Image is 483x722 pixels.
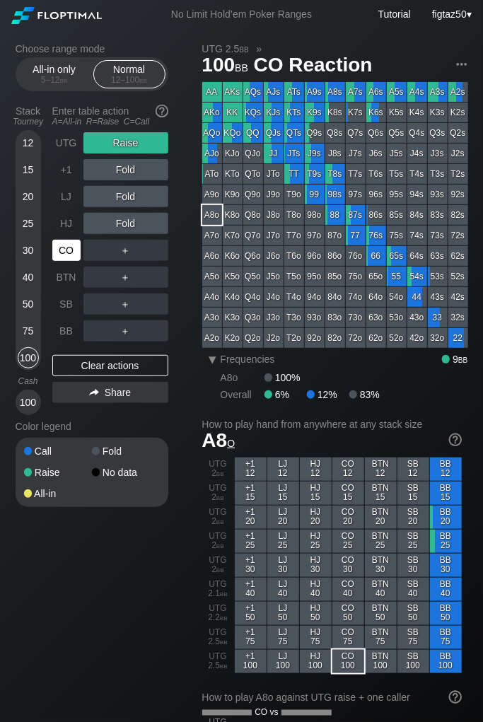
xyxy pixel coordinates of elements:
[52,159,81,180] div: +1
[264,103,284,122] div: KJs
[365,482,397,505] div: BTN 15
[407,287,427,307] div: 44
[267,578,299,601] div: LJ 40
[264,267,284,286] div: J5o
[83,186,168,207] div: Fold
[202,429,235,451] span: A8
[202,578,234,601] div: UTG 2.1
[202,419,462,430] h2: How to play hand from anywhere at any stack size
[428,205,448,225] div: 83s
[267,530,299,553] div: LJ 25
[100,75,159,85] div: 12 – 100
[366,185,386,204] div: 96s
[305,308,325,327] div: 93o
[243,308,263,327] div: Q3o
[202,602,234,625] div: UTG 2.2
[325,328,345,348] div: 82o
[397,554,429,577] div: SB 30
[243,287,263,307] div: Q4o
[243,185,263,204] div: Q9o
[252,54,375,78] span: CO Reaction
[300,554,332,577] div: HJ 30
[325,185,345,204] div: 98s
[52,240,81,261] div: CO
[430,554,462,577] div: BB 30
[305,246,325,266] div: 96o
[22,61,87,88] div: All-in only
[428,82,448,102] div: A3s
[150,8,333,23] div: No Limit Hold’em Poker Ranges
[387,144,407,163] div: J5s
[366,267,386,286] div: 65o
[284,144,304,163] div: JTs
[243,267,263,286] div: Q5o
[442,354,468,365] div: 9
[235,482,267,505] div: +1 15
[235,578,267,601] div: +1 40
[223,123,243,143] div: KQo
[428,103,448,122] div: K3s
[83,320,168,342] div: ＋
[407,144,427,163] div: J4s
[18,159,39,180] div: 15
[264,372,301,383] div: 100%
[305,328,325,348] div: 92o
[325,308,345,327] div: 83o
[325,144,345,163] div: J8s
[200,42,251,55] span: UTG 2.5
[52,213,81,234] div: HJ
[448,144,468,163] div: J2s
[243,205,263,225] div: Q8o
[448,267,468,286] div: 52s
[10,117,47,127] div: Tourney
[25,75,84,85] div: 5 – 12
[346,144,366,163] div: J7s
[52,117,168,127] div: A=All-in R=Raise C=Call
[89,389,99,397] img: share.864f2f62.svg
[448,164,468,184] div: T2s
[378,8,411,20] a: Tutorial
[365,506,397,529] div: BTN 20
[139,75,147,85] span: bb
[202,287,222,307] div: A4o
[154,103,170,119] img: help.32db89a4.svg
[18,347,39,368] div: 100
[407,164,427,184] div: T4s
[407,123,427,143] div: Q4s
[223,308,243,327] div: K3o
[448,689,463,705] img: help.32db89a4.svg
[325,267,345,286] div: 85o
[52,132,81,153] div: UTG
[284,308,304,327] div: T3o
[264,144,284,163] div: JJ
[365,530,397,553] div: BTN 25
[428,144,448,163] div: J3s
[223,246,243,266] div: K6o
[366,164,386,184] div: T6s
[235,59,248,74] span: bb
[407,267,427,286] div: 54s
[428,164,448,184] div: T3s
[305,103,325,122] div: K9s
[243,246,263,266] div: Q6o
[325,123,345,143] div: Q8s
[239,43,248,54] span: bb
[52,100,168,132] div: Enter table action
[202,328,222,348] div: A2o
[346,205,366,225] div: 87s
[305,287,325,307] div: 94o
[202,164,222,184] div: ATo
[325,226,345,245] div: 87o
[264,123,284,143] div: QJs
[300,578,332,601] div: HJ 40
[346,164,366,184] div: T7s
[387,164,407,184] div: T5s
[387,226,407,245] div: 75s
[366,287,386,307] div: 64o
[305,144,325,163] div: J9s
[202,530,234,553] div: UTG 2
[428,267,448,286] div: 53s
[216,516,224,526] span: bb
[223,164,243,184] div: KTo
[10,376,47,386] div: Cash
